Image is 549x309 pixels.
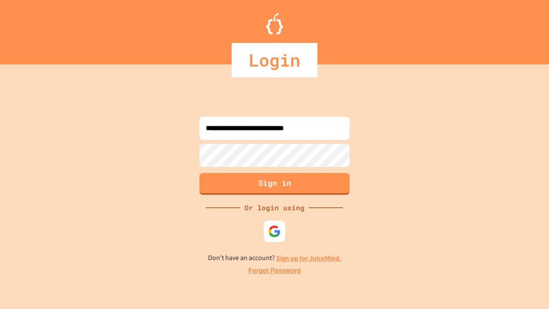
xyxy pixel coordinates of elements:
div: Or login using [240,203,309,213]
a: Forgot Password [248,266,301,276]
img: Logo.svg [266,13,283,34]
button: Sign in [199,173,350,195]
img: google-icon.svg [268,225,281,238]
div: Login [232,43,317,77]
p: Don't have an account? [208,253,341,264]
a: Sign up for JuiceMind. [276,254,341,263]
